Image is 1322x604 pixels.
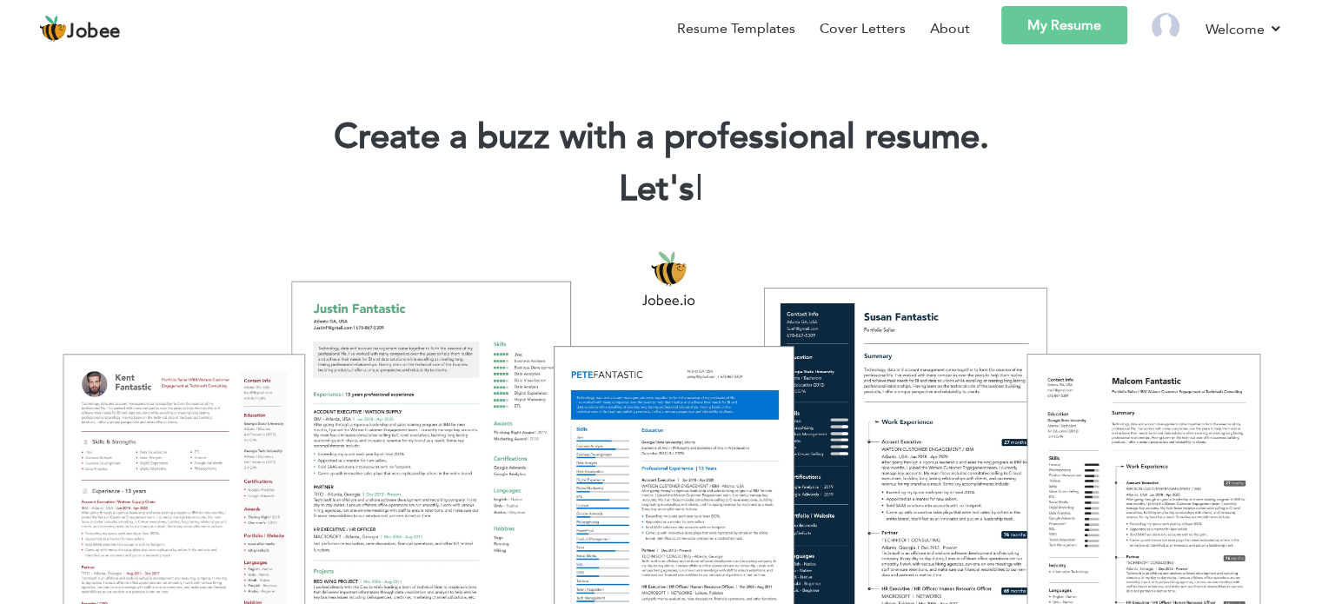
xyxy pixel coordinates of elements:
[26,115,1296,160] h1: Create a buzz with a professional resume.
[1152,13,1179,41] img: Profile Img
[67,23,121,42] span: Jobee
[930,18,970,39] a: About
[39,15,121,43] a: Jobee
[695,165,703,213] span: |
[820,18,906,39] a: Cover Letters
[26,167,1296,212] h2: Let's
[39,15,67,43] img: jobee.io
[1206,18,1283,40] a: Welcome
[677,18,795,39] a: Resume Templates
[1001,6,1127,44] a: My Resume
